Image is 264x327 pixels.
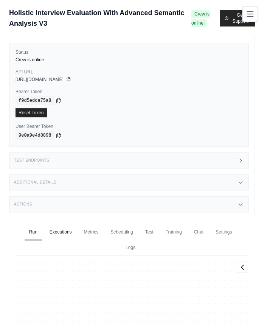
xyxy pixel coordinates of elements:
[14,180,56,185] h3: Additional Details
[211,224,236,240] a: Settings
[189,224,208,240] a: Chat
[16,57,242,63] div: Crew is online
[14,158,50,163] h3: Test Endpoints
[9,8,187,29] span: Holistic Interview Evaluation With Advanced Semantic Analysis V3
[191,10,210,27] span: Crew is online
[220,10,255,26] button: Get Support
[16,49,242,55] label: Status
[16,108,47,117] a: Reset Token
[141,224,158,240] a: Test
[16,69,242,75] label: API URL
[16,96,54,105] code: f9d5edca75a8
[16,131,54,140] code: 9e0a9e4d8898
[79,224,103,240] a: Metrics
[16,123,242,129] label: User Bearer Token
[242,6,258,22] button: Toggle navigation
[121,240,140,256] a: Logs
[16,89,242,95] label: Bearer Token
[161,224,186,240] a: Training
[14,202,32,207] h3: Actions
[45,224,76,240] a: Executions
[106,224,137,240] a: Scheduling
[16,76,64,83] span: [URL][DOMAIN_NAME]
[25,224,42,240] a: Run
